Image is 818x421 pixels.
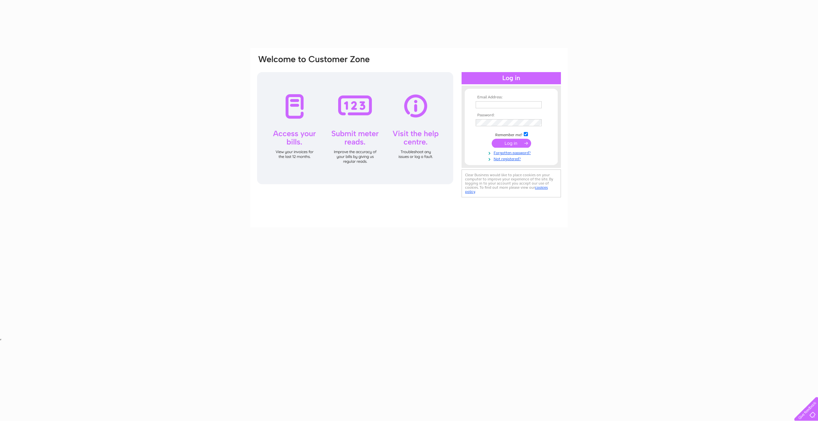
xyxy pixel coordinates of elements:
[462,169,561,197] div: Clear Business would like to place cookies on your computer to improve your experience of the sit...
[474,113,548,118] th: Password:
[465,185,548,194] a: cookies policy
[492,139,531,148] input: Submit
[474,131,548,137] td: Remember me?
[476,155,548,161] a: Not registered?
[476,149,548,155] a: Forgotten password?
[474,95,548,100] th: Email Address:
